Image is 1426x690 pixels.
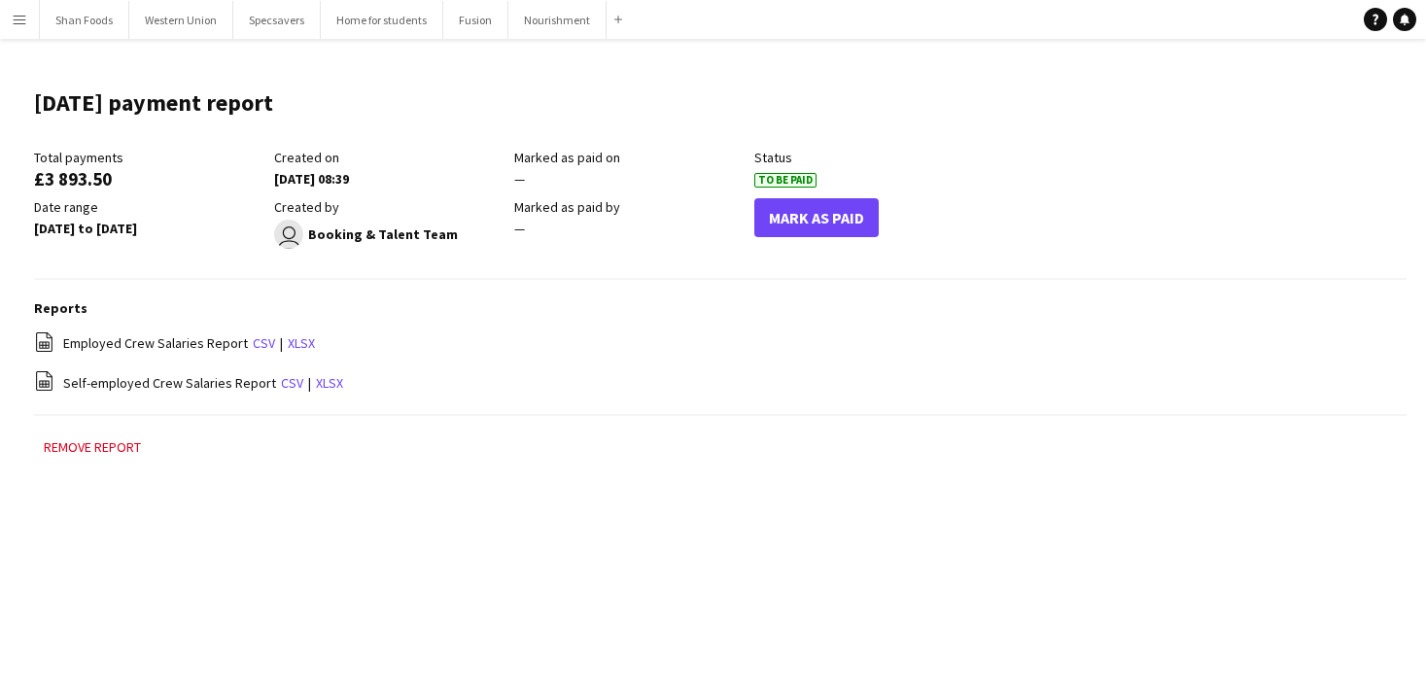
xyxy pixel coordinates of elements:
[40,1,129,39] button: Shan Foods
[281,374,303,392] a: csv
[34,220,264,237] div: [DATE] to [DATE]
[274,220,504,249] div: Booking & Talent Team
[34,170,264,188] div: £3 893.50
[34,435,151,459] button: Remove report
[754,173,817,188] span: To Be Paid
[288,334,315,352] a: xlsx
[274,170,504,188] div: [DATE] 08:39
[274,198,504,216] div: Created by
[514,220,525,237] span: —
[63,334,248,352] span: Employed Crew Salaries Report
[754,198,879,237] button: Mark As Paid
[508,1,607,39] button: Nourishment
[321,1,443,39] button: Home for students
[253,334,275,352] a: csv
[443,1,508,39] button: Fusion
[34,331,1407,356] div: |
[316,374,343,392] a: xlsx
[129,1,233,39] button: Western Union
[34,149,264,166] div: Total payments
[514,170,525,188] span: —
[34,370,1407,395] div: |
[34,198,264,216] div: Date range
[754,149,985,166] div: Status
[34,88,273,118] h1: [DATE] payment report
[233,1,321,39] button: Specsavers
[34,299,1407,317] h3: Reports
[514,149,745,166] div: Marked as paid on
[274,149,504,166] div: Created on
[63,374,276,392] span: Self-employed Crew Salaries Report
[514,198,745,216] div: Marked as paid by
